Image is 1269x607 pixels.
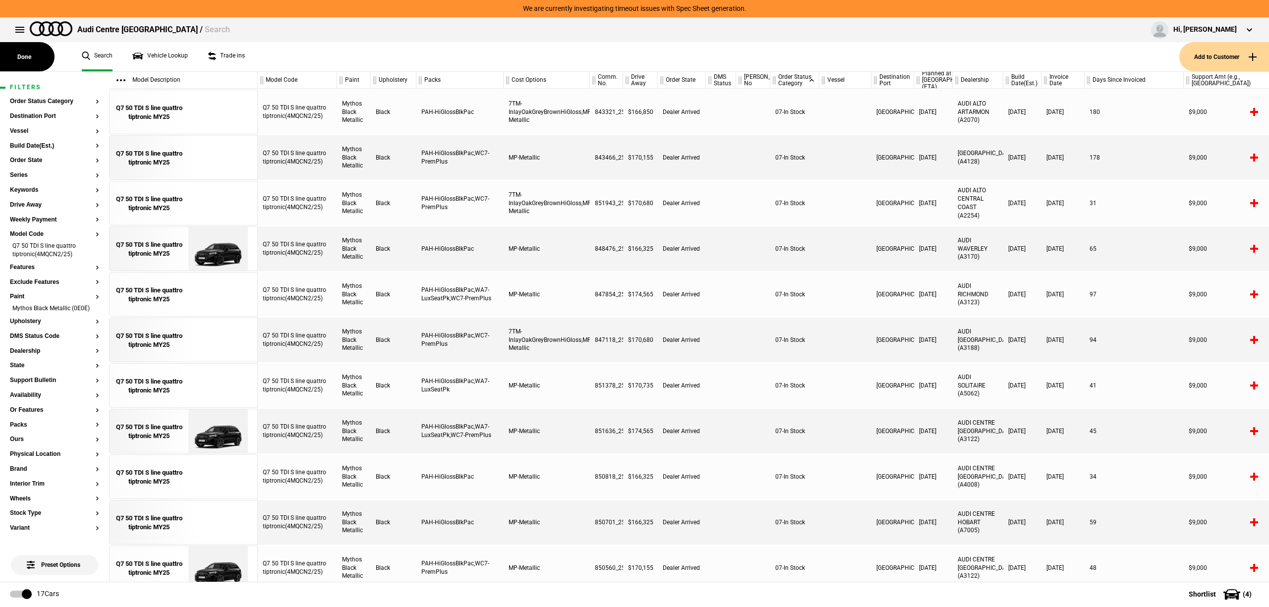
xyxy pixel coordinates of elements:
div: [GEOGRAPHIC_DATA] [871,90,914,134]
div: [GEOGRAPHIC_DATA] [871,318,914,362]
div: Q7 50 TDI S line quattro tiptronic(4MQCN2/25) [258,500,337,545]
div: [DATE] [914,409,953,453]
div: Q7 50 TDI S line quattro tiptronic(4MQCN2/25) [258,135,337,180]
div: AUDI CENTRE HOBART (A7005) [953,500,1003,545]
section: Upholstery [10,318,99,333]
div: Mythos Black Metallic [337,135,371,180]
div: [GEOGRAPHIC_DATA] [871,454,914,499]
a: Vehicle Lookup [132,42,188,71]
div: 848476_25 [590,226,623,271]
div: MP-Metallic [504,500,590,545]
div: $170,680 [623,181,658,225]
div: Mythos Black Metallic [337,500,371,545]
div: Q7 50 TDI S line quattro tiptronic MY25 [115,468,183,486]
div: [DATE] [1041,318,1085,362]
div: [DATE] [1003,318,1041,362]
img: Audi_4MQCN2_25_EI_0E0E_PAH_WC7_54K_(Nadin:_54K_C95_PAH_WC7)_ext.png [183,546,252,591]
button: Destination Port [10,113,99,120]
div: PAH-HiGlossBlkPac,WC7-PremPlus [416,181,504,225]
button: Or Features [10,407,99,414]
a: Trade ins [208,42,245,71]
div: Q7 50 TDI S line quattro tiptronic(4MQCN2/25) [258,90,337,134]
button: Variant [10,525,99,532]
div: 850701_25 [590,500,623,545]
button: Upholstery [10,318,99,325]
div: 180 [1085,90,1184,134]
div: PAH-HiGlossBlkPac,WA7-LuxSeatPk,WC7-PremPlus [416,409,504,453]
div: [GEOGRAPHIC_DATA] (A4128) [953,135,1003,180]
div: Black [371,409,416,453]
div: [DATE] [914,90,953,134]
div: Q7 50 TDI S line quattro tiptronic MY25 [115,377,183,395]
div: Build Date(Est.) [1003,72,1041,89]
div: 65 [1085,226,1184,271]
button: Keywords [10,187,99,194]
button: Drive Away [10,202,99,209]
div: [DATE] [1041,546,1085,590]
div: [GEOGRAPHIC_DATA] [871,500,914,545]
div: PAH-HiGlossBlkPac,WC7-PremPlus [416,546,504,590]
div: Q7 50 TDI S line quattro tiptronic(4MQCN2/25) [258,409,337,453]
div: [GEOGRAPHIC_DATA] [871,272,914,317]
div: [DATE] [1041,181,1085,225]
div: Cost Options [504,72,589,89]
div: Q7 50 TDI S line quattro tiptronic MY25 [115,423,183,441]
div: 178 [1085,135,1184,180]
div: Paint [337,72,370,89]
span: ( 4 ) [1243,591,1252,598]
section: Stock Type [10,510,99,525]
button: DMS Status Code [10,333,99,340]
div: Q7 50 TDI S line quattro tiptronic MY25 [115,331,183,349]
section: Variant [10,525,99,540]
div: Q7 50 TDI S line quattro tiptronic(4MQCN2/25) [258,318,337,362]
img: png;base64,iVBORw0KGgoAAAANSUhEUgAAAAEAAAABCAQAAAC1HAwCAAAAC0lEQVR42mNkYAAAAAYAAjCB0C8AAAAASUVORK... [183,455,252,499]
a: Q7 50 TDI S line quattro tiptronic MY25 [115,409,183,454]
div: [DATE] [914,546,953,590]
div: Planned at [GEOGRAPHIC_DATA] (ETA) [914,72,952,89]
div: [DATE] [914,318,953,362]
div: Vessel [819,72,871,89]
div: [DATE] [914,272,953,317]
div: [DATE] [914,454,953,499]
div: 41 [1085,363,1184,408]
section: Physical Location [10,451,99,466]
div: 31 [1085,181,1184,225]
div: [DATE] [1041,500,1085,545]
span: Search [205,25,230,34]
button: Order Status Category [10,98,99,105]
div: [GEOGRAPHIC_DATA] [871,226,914,271]
div: 7TM-InlayOakGreyBrownHiGloss,MP-Metallic [504,318,590,362]
div: 7TM-InlayOakGreyBrownHiGloss,MP-Metallic [504,181,590,225]
div: [DATE] [1041,135,1085,180]
section: Model CodeQ7 50 TDI S line quattro tiptronic(4MQCN2/25) [10,231,99,264]
h1: Filters [10,84,99,91]
section: Ours [10,436,99,451]
a: Q7 50 TDI S line quattro tiptronic MY25 [115,90,183,135]
div: [GEOGRAPHIC_DATA] [871,546,914,590]
div: $170,680 [623,318,658,362]
div: $170,155 [623,135,658,180]
a: Search [82,42,113,71]
a: Q7 50 TDI S line quattro tiptronic MY25 [115,136,183,180]
section: Drive Away [10,202,99,217]
div: [DATE] [1003,363,1041,408]
div: [DATE] [1003,272,1041,317]
div: Q7 50 TDI S line quattro tiptronic(4MQCN2/25) [258,226,337,271]
a: Q7 50 TDI S line quattro tiptronic MY25 [115,455,183,499]
div: 847854_25 [590,272,623,317]
div: [DATE] [1003,500,1041,545]
button: Paint [10,293,99,300]
div: Model Code [258,72,337,89]
div: [GEOGRAPHIC_DATA] [871,409,914,453]
section: Interior Trim [10,481,99,496]
div: AUDI CENTRE [GEOGRAPHIC_DATA] (A3122) [953,409,1003,453]
div: Black [371,318,416,362]
div: [DATE] [1041,90,1085,134]
div: Mythos Black Metallic [337,454,371,499]
div: 07-In Stock [770,135,819,180]
div: PAH-HiGlossBlkPac [416,226,504,271]
div: MP-Metallic [504,272,590,317]
div: MP-Metallic [504,454,590,499]
div: 07-In Stock [770,546,819,590]
section: Build Date(Est.) [10,143,99,158]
